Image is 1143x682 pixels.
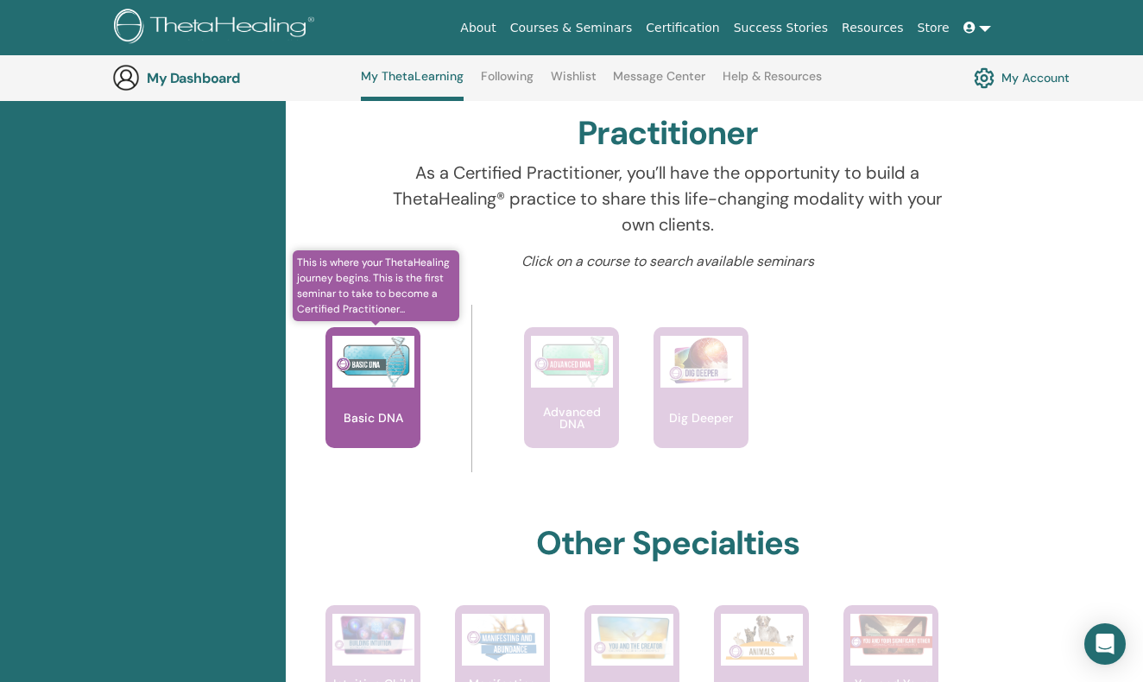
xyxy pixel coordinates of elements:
[911,12,957,44] a: Store
[377,160,957,237] p: As a Certified Practitioner, you’ll have the opportunity to build a ThetaHealing® practice to sha...
[337,412,410,424] p: Basic DNA
[114,9,320,47] img: logo.png
[332,614,414,656] img: Intuitive Child In Me Young Adult
[325,327,420,483] a: This is where your ThetaHealing journey begins. This is the first seminar to take to become a Cer...
[536,524,799,564] h2: Other Specialties
[835,12,911,44] a: Resources
[332,336,414,388] img: Basic DNA
[613,69,705,97] a: Message Center
[377,251,957,272] p: Click on a course to search available seminars
[850,614,932,656] img: You and Your Significant Other
[462,614,544,666] img: Manifesting and Abundance
[591,614,673,661] img: You and the Creator
[551,69,597,97] a: Wishlist
[524,406,619,430] p: Advanced DNA
[112,64,140,92] img: generic-user-icon.jpg
[660,336,742,388] img: Dig Deeper
[1084,623,1126,665] div: Open Intercom Messenger
[974,63,995,92] img: cog.svg
[524,327,619,483] a: Advanced DNA Advanced DNA
[974,63,1070,92] a: My Account
[662,412,740,424] p: Dig Deeper
[639,12,726,44] a: Certification
[721,614,803,666] img: Animal Seminar
[481,69,534,97] a: Following
[147,70,319,86] h3: My Dashboard
[293,250,459,321] span: This is where your ThetaHealing journey begins. This is the first seminar to take to become a Cer...
[503,12,640,44] a: Courses & Seminars
[531,336,613,388] img: Advanced DNA
[727,12,835,44] a: Success Stories
[578,114,758,154] h2: Practitioner
[654,327,748,483] a: Dig Deeper Dig Deeper
[453,12,502,44] a: About
[723,69,822,97] a: Help & Resources
[361,69,464,101] a: My ThetaLearning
